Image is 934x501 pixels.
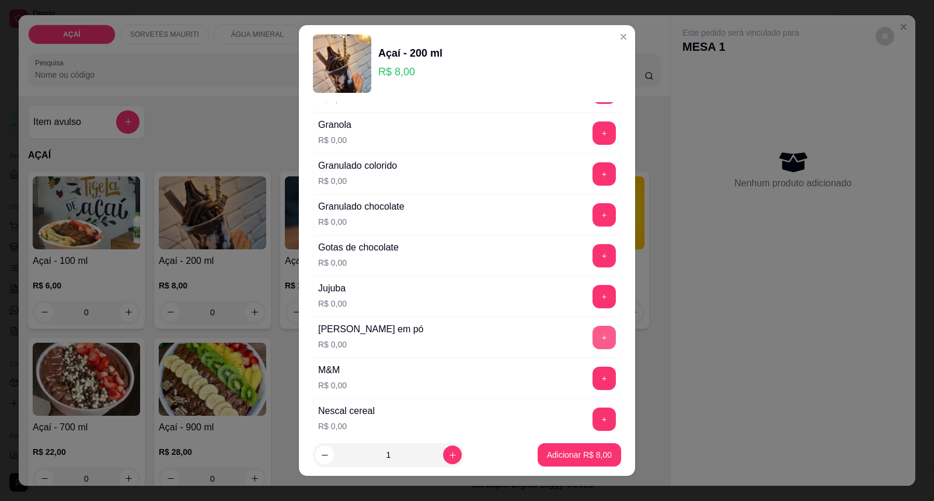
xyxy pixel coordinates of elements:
[547,449,612,461] p: Adicionar R$ 8,00
[313,34,371,93] img: product-image
[318,420,375,432] p: R$ 0,00
[318,257,399,269] p: R$ 0,00
[318,241,399,255] div: Gotas de chocolate
[593,244,616,267] button: add
[538,443,621,467] button: Adicionar R$ 8,00
[593,203,616,227] button: add
[443,446,462,464] button: increase-product-quantity
[614,27,633,46] button: Close
[593,408,616,431] button: add
[318,298,347,309] p: R$ 0,00
[593,162,616,186] button: add
[318,159,397,173] div: Granulado colorido
[318,281,347,295] div: Jujuba
[378,45,442,61] div: Açaí - 200 ml
[318,200,405,214] div: Granulado chocolate
[378,64,442,80] p: R$ 8,00
[318,118,351,132] div: Granola
[318,322,424,336] div: [PERSON_NAME] em pó
[318,175,397,187] p: R$ 0,00
[318,404,375,418] div: Nescal cereal
[318,363,347,377] div: M&M
[593,326,616,349] button: add
[318,216,405,228] p: R$ 0,00
[593,121,616,145] button: add
[315,446,334,464] button: decrease-product-quantity
[318,380,347,391] p: R$ 0,00
[593,367,616,390] button: add
[318,134,351,146] p: R$ 0,00
[593,285,616,308] button: add
[318,339,424,350] p: R$ 0,00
